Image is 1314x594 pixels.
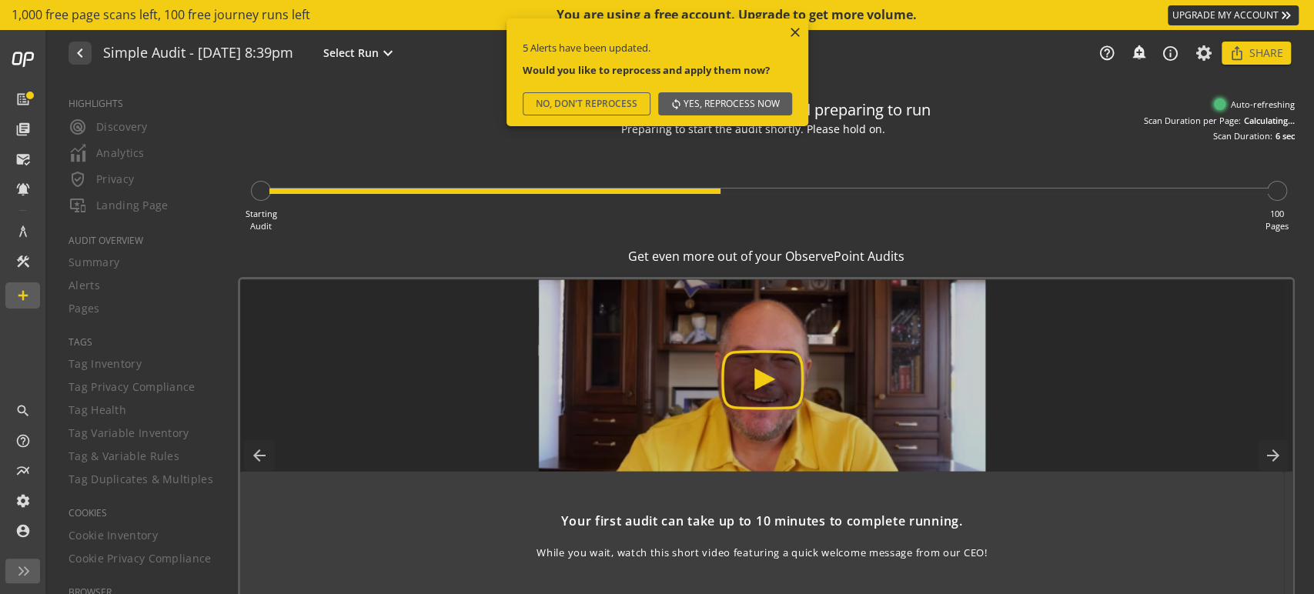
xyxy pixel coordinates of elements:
[1279,8,1294,23] mat-icon: keyboard_double_arrow_right
[15,463,31,479] mat-icon: multiline_chart
[523,92,650,115] button: No, don't reprocess
[244,440,275,471] mat-icon: arrow_back
[1168,5,1299,25] a: UPGRADE MY ACCOUNT
[1249,39,1283,67] span: Share
[323,45,379,61] span: Select Run
[320,43,400,63] button: Select Run
[15,224,31,239] mat-icon: architecture
[246,208,277,232] div: Starting Audit
[537,546,987,560] span: While you wait, watch this short video featuring a quick welcome message from our CEO!
[1144,115,1241,127] div: Scan Duration per Page:
[15,152,31,167] mat-icon: mark_email_read
[1258,440,1289,471] mat-icon: arrow_forward
[1276,130,1295,142] div: 6 sec
[1222,42,1291,65] button: Share
[1131,44,1146,59] mat-icon: add_alert
[536,90,637,118] span: No, don't reprocess
[15,92,31,107] mat-icon: list_alt
[71,44,87,62] mat-icon: navigate_before
[787,25,803,40] mat-icon: close
[15,122,31,137] mat-icon: library_books
[15,523,31,539] mat-icon: account_circle
[15,182,31,197] mat-icon: notifications_active
[1244,115,1295,127] div: Calculating...
[684,90,780,118] span: Yes, reprocess now
[238,248,1295,265] div: Get even more out of your ObservePoint Audits
[15,288,31,303] mat-icon: add
[523,63,792,78] p: Would you like to reprocess and apply them now?
[1213,130,1272,142] div: Scan Duration:
[15,403,31,419] mat-icon: search
[103,45,293,62] h1: Simple Audit - 14 September 2025 | 8:39pm
[379,44,397,62] mat-icon: expand_more
[658,92,792,115] button: Yes, reprocess now
[1229,45,1245,61] mat-icon: ios_share
[15,254,31,269] mat-icon: construction
[15,493,31,509] mat-icon: settings
[1214,98,1295,111] div: Auto-refreshing
[256,512,1269,530] div: Your first audit can take up to 10 minutes to complete running.
[670,98,682,110] mat-icon: loop
[1266,208,1289,232] div: 100 Pages
[1162,45,1179,62] mat-icon: info_outline
[1098,45,1115,62] mat-icon: help_outline
[15,433,31,449] mat-icon: help_outline
[523,41,792,55] p: 5 Alerts have been updated.
[12,6,310,24] span: 1,000 free page scans left, 100 free journey runs left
